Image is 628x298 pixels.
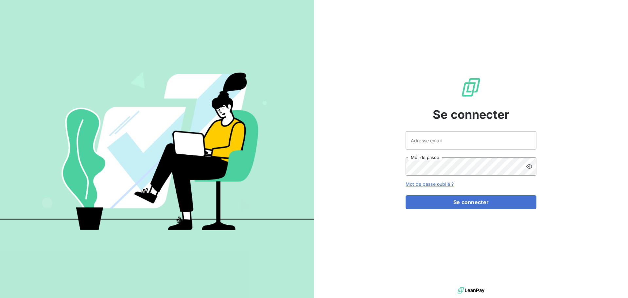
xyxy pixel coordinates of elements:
input: placeholder [406,131,536,149]
img: Logo LeanPay [461,77,481,98]
img: logo [458,286,484,295]
span: Se connecter [433,106,509,123]
button: Se connecter [406,195,536,209]
a: Mot de passe oublié ? [406,181,454,187]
